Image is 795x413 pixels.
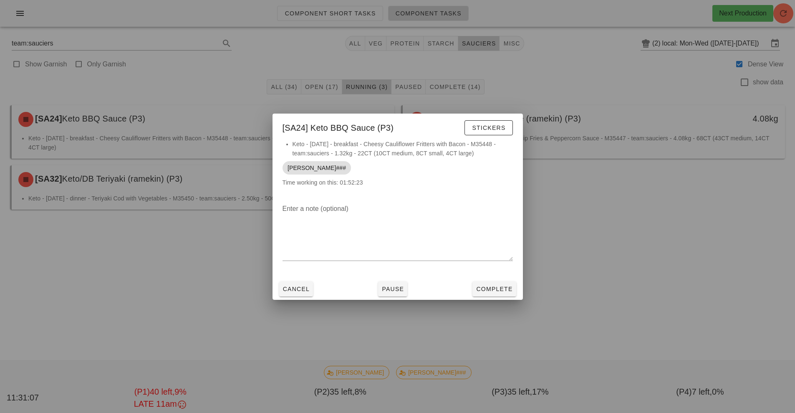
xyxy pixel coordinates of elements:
[472,124,505,131] span: Stickers
[293,139,513,158] li: Keto - [DATE] - breakfast - Cheesy Cauliflower Fritters with Bacon - M35448 - team:sauciers - 1.3...
[378,281,407,296] button: Pause
[288,161,346,175] span: [PERSON_NAME]###
[381,286,404,292] span: Pause
[273,139,523,195] div: Time working on this: 01:52:23
[476,286,512,292] span: Complete
[279,281,313,296] button: Cancel
[464,120,512,135] button: Stickers
[472,281,516,296] button: Complete
[273,114,523,139] div: [SA24] Keto BBQ Sauce (P3)
[283,286,310,292] span: Cancel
